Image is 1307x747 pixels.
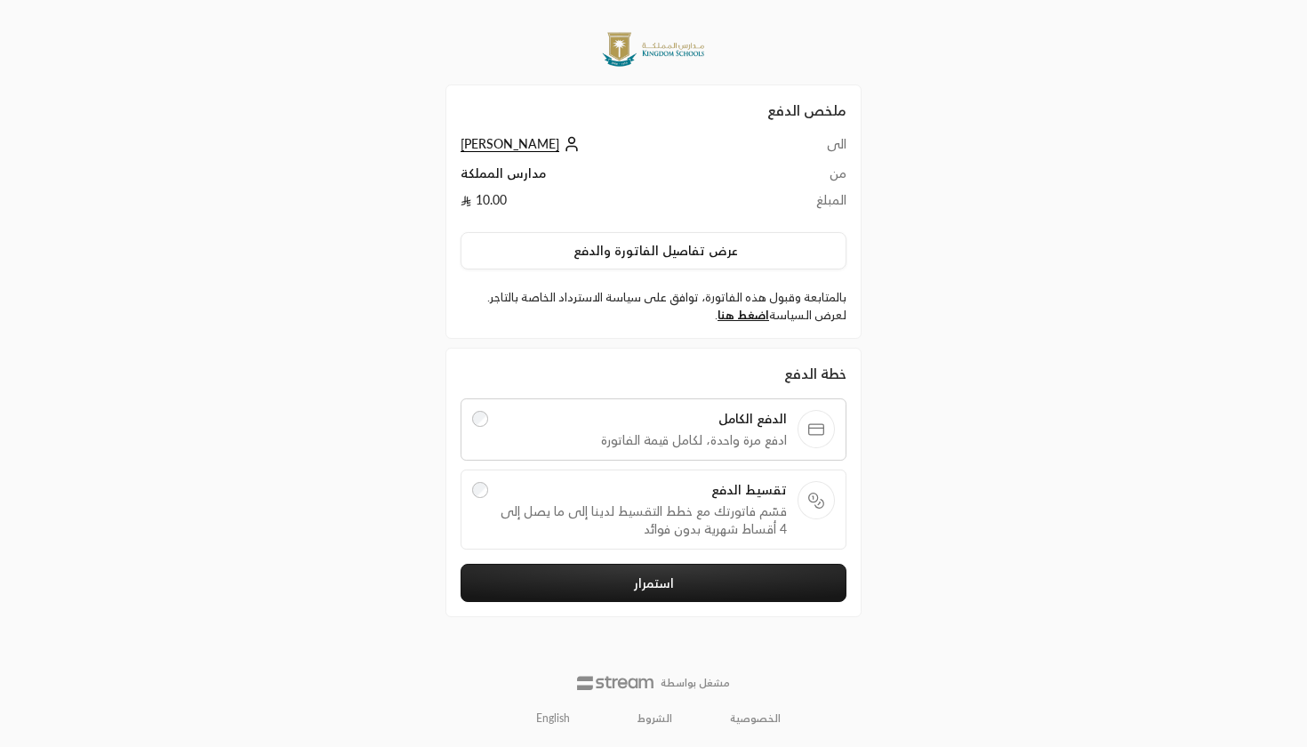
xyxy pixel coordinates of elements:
button: عرض تفاصيل الفاتورة والدفع [461,232,846,269]
p: مشغل بواسطة [661,676,730,690]
span: قسّم فاتورتك مع خطط التقسيط لدينا إلى ما يصل إلى 4 أقساط شهرية بدون فوائد [499,502,787,538]
a: اضغط هنا [718,308,769,322]
img: Company Logo [600,28,707,70]
td: الى [771,135,846,165]
input: الدفع الكاملادفع مرة واحدة، لكامل قيمة الفاتورة [472,411,488,427]
div: خطة الدفع [461,363,846,384]
span: [PERSON_NAME] [461,136,559,152]
label: بالمتابعة وقبول هذه الفاتورة، توافق على سياسة الاسترداد الخاصة بالتاجر. لعرض السياسة . [461,289,846,324]
input: تقسيط الدفعقسّم فاتورتك مع خطط التقسيط لدينا إلى ما يصل إلى 4 أقساط شهرية بدون فوائد [472,482,488,498]
td: 10.00 [461,191,771,218]
a: English [526,704,580,733]
span: الدفع الكامل [499,410,787,428]
span: ادفع مرة واحدة، لكامل قيمة الفاتورة [499,431,787,449]
h2: ملخص الدفع [461,100,846,121]
td: المبلغ [771,191,846,218]
td: مدارس المملكة [461,165,771,191]
a: الخصوصية [730,711,781,726]
a: الشروط [637,711,672,726]
button: استمرار [461,564,846,602]
span: تقسيط الدفع [499,481,787,499]
td: من [771,165,846,191]
a: [PERSON_NAME] [461,136,584,151]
